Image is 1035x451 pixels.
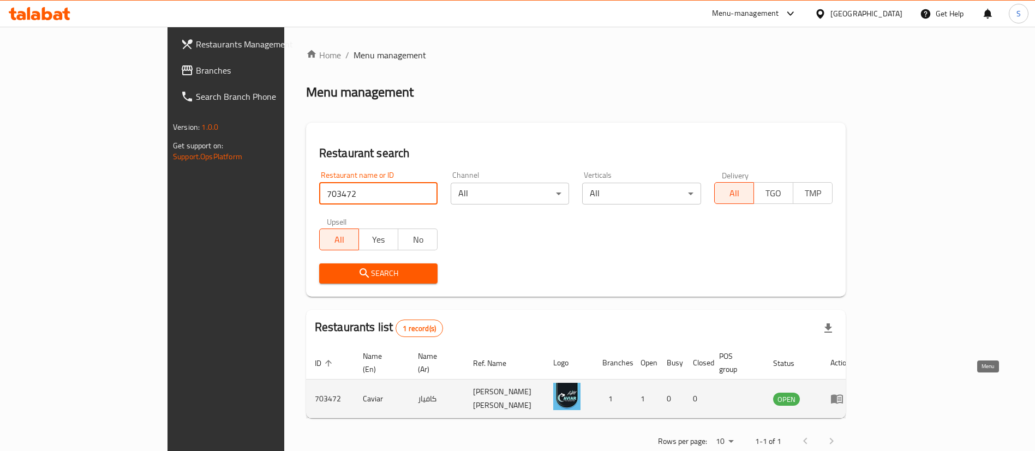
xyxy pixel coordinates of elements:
a: Support.OpsPlatform [173,149,242,164]
th: Logo [545,346,594,380]
div: All [582,183,701,205]
span: S [1016,8,1021,20]
span: Status [773,357,809,370]
li: / [345,49,349,62]
span: Search Branch Phone [196,90,332,103]
div: Export file [815,315,841,341]
td: [PERSON_NAME] [PERSON_NAME] [464,380,545,418]
span: Ref. Name [473,357,521,370]
span: 1.0.0 [201,120,218,134]
span: Version: [173,120,200,134]
th: Action [822,346,859,380]
span: POS group [719,350,751,376]
td: كافيار [409,380,464,418]
span: No [403,232,433,248]
th: Branches [594,346,632,380]
button: TGO [753,182,793,204]
label: Upsell [327,218,347,225]
p: 1-1 of 1 [755,435,781,448]
label: Delivery [722,171,749,179]
td: 1 [632,380,658,418]
button: Search [319,263,438,284]
h2: Restaurants list [315,319,443,337]
p: Rows per page: [658,435,707,448]
span: All [324,232,355,248]
h2: Restaurant search [319,145,833,161]
th: Busy [658,346,684,380]
td: 0 [684,380,710,418]
h2: Menu management [306,83,414,101]
span: TMP [798,185,828,201]
span: Branches [196,64,332,77]
button: All [714,182,754,204]
span: Menu management [354,49,426,62]
button: Yes [358,228,398,250]
input: Search for restaurant name or ID.. [319,183,438,205]
a: Branches [172,57,340,83]
a: Restaurants Management [172,31,340,57]
td: 0 [658,380,684,418]
div: Total records count [396,320,443,337]
span: All [719,185,750,201]
span: TGO [758,185,789,201]
nav: breadcrumb [306,49,846,62]
span: Name (En) [363,350,396,376]
td: 1 [594,380,632,418]
div: [GEOGRAPHIC_DATA] [830,8,902,20]
a: Search Branch Phone [172,83,340,110]
span: Search [328,267,429,280]
button: TMP [793,182,833,204]
span: Name (Ar) [418,350,451,376]
span: ID [315,357,336,370]
img: Caviar [553,383,581,410]
td: Caviar [354,380,409,418]
span: 1 record(s) [396,323,442,334]
span: Yes [363,232,394,248]
th: Open [632,346,658,380]
span: Get support on: [173,139,223,153]
th: Closed [684,346,710,380]
span: Restaurants Management [196,38,332,51]
span: OPEN [773,393,800,406]
button: No [398,228,438,250]
div: Menu-management [712,7,779,20]
button: All [319,228,359,250]
table: enhanced table [306,346,859,418]
div: Rows per page: [711,434,738,450]
div: All [451,183,569,205]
